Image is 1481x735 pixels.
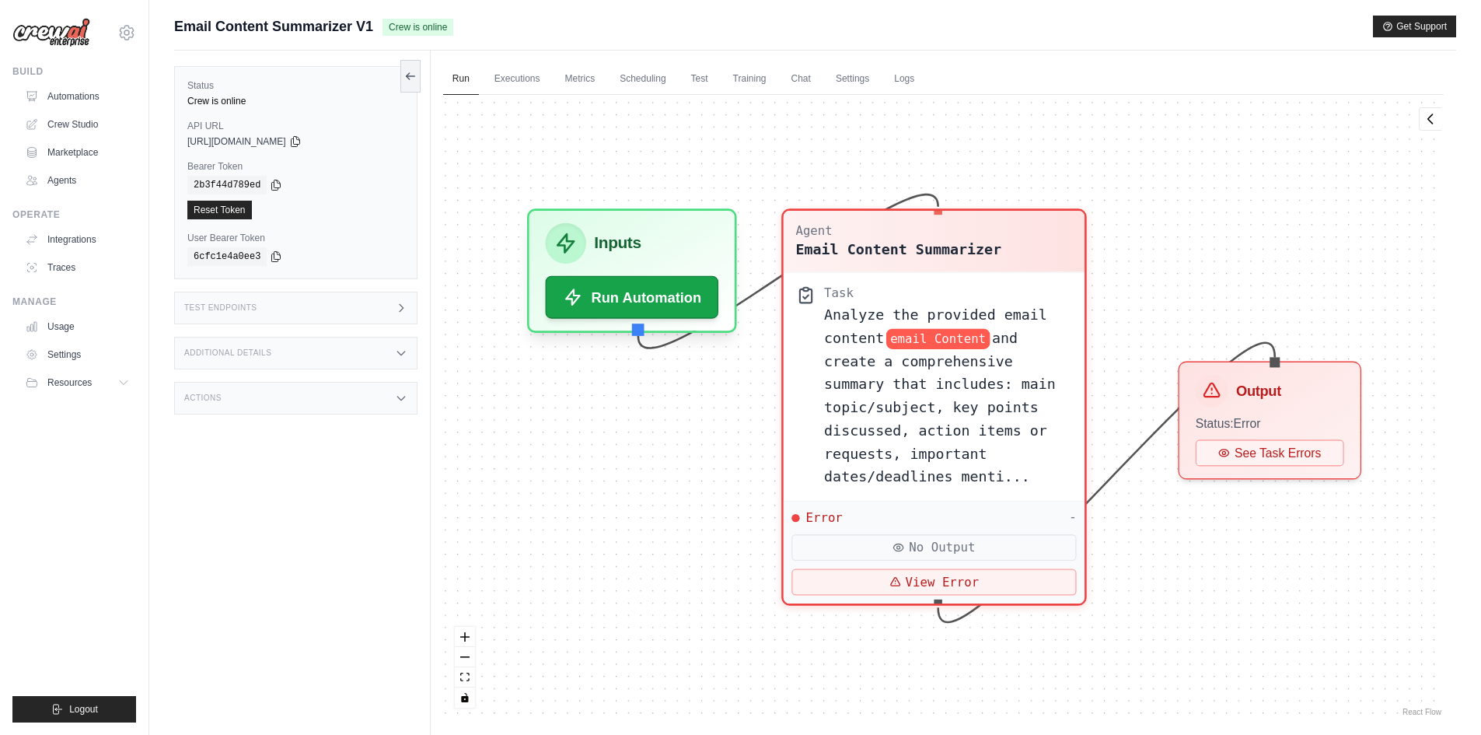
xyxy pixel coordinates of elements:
div: OutputStatus:ErrorSee Task Errors [1178,362,1361,480]
a: Marketplace [19,140,136,165]
label: Status [187,79,404,92]
div: AgentEmail Content SummarizerTaskAnalyze the provided email contentemail Contentand create a comp... [781,208,1087,605]
g: Edge from inputsNode to a53d151d9e0ce0538be46037091ae885 [638,194,938,348]
a: Integrations [19,227,136,252]
a: Settings [826,63,878,96]
div: Operate [12,208,136,221]
a: Logs [885,63,924,96]
a: Metrics [556,63,605,96]
a: Crew Studio [19,112,136,137]
button: zoom in [455,627,475,647]
a: Automations [19,84,136,109]
div: Agent [795,223,1001,240]
button: View Error [791,569,1076,596]
a: Training [724,63,776,96]
span: Analyze the provided email content [824,306,1047,346]
span: Crew is online [382,19,453,36]
h3: Output [1236,380,1281,401]
span: Email Content Summarizer V1 [174,16,373,37]
g: Edge from a53d151d9e0ce0538be46037091ae885 to outputNode [938,343,1274,622]
div: Analyze the provided email content {email Content} and create a comprehensive summary that includ... [824,303,1072,488]
a: Settings [19,342,136,367]
div: Email Content Summarizer [795,240,1001,260]
span: Resources [47,376,92,389]
button: Get Support [1373,16,1456,37]
a: React Flow attribution [1402,708,1441,716]
code: 6cfc1e4a0ee3 [187,247,267,266]
a: Test [682,63,718,96]
div: Build [12,65,136,78]
a: Traces [19,255,136,280]
h3: Test Endpoints [184,303,257,313]
button: Run Automation [545,276,718,319]
button: zoom out [455,647,475,667]
div: - [1069,510,1076,527]
span: Status: Error [1196,416,1261,430]
a: Usage [19,314,136,339]
button: Resources [19,370,136,395]
code: 2b3f44d789ed [187,176,267,194]
div: Crew is online [187,95,404,107]
label: User Bearer Token [187,232,404,244]
button: toggle interactivity [455,688,475,708]
label: Bearer Token [187,160,404,173]
a: Chat [782,63,820,96]
img: Logo [12,18,90,47]
button: See Task Errors [1196,439,1344,466]
button: fit view [455,667,475,688]
div: Task [824,285,854,301]
div: InputsRun Automation [527,208,737,333]
a: Agents [19,168,136,193]
a: Executions [485,63,550,96]
a: Run [443,63,479,96]
a: Reset Token [187,201,252,219]
span: Logout [69,703,98,716]
span: email Content [886,328,990,348]
button: Logout [12,696,136,723]
span: [URL][DOMAIN_NAME] [187,135,286,148]
div: Manage [12,296,136,308]
h3: Inputs [594,231,641,255]
a: Scheduling [610,63,675,96]
h3: Additional Details [184,348,271,358]
div: React Flow controls [455,627,475,708]
span: and create a comprehensive summary that includes: main topic/subject, key points discussed, actio... [824,330,1056,485]
span: Error [805,510,842,527]
h3: Actions [184,394,222,403]
label: API URL [187,120,404,132]
button: No Output [791,534,1076,561]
